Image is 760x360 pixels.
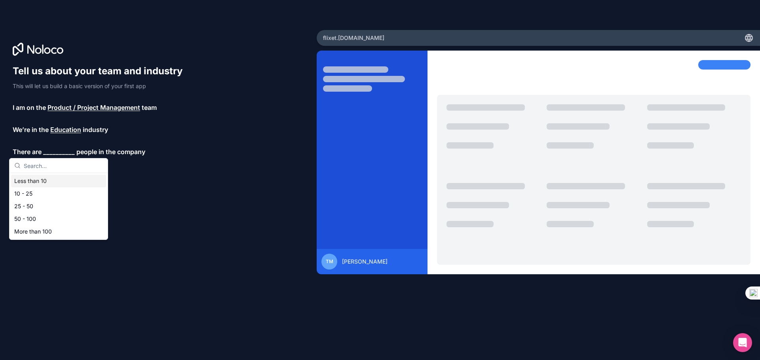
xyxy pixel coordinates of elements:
span: There are [13,147,42,156]
div: 50 - 100 [11,213,106,225]
span: Product / Project Management [47,103,140,112]
div: Open Intercom Messenger [733,333,752,352]
span: industry [83,125,108,134]
span: I am on the [13,103,46,112]
div: Suggestions [9,173,108,239]
span: team [142,103,157,112]
div: 25 - 50 [11,200,106,213]
span: people in the company [76,147,145,156]
span: TM [326,258,333,265]
span: [PERSON_NAME] [342,258,388,266]
div: 10 - 25 [11,187,106,200]
h1: Tell us about your team and industry [13,65,190,77]
span: Education [50,125,81,134]
span: __________ [43,147,75,156]
input: Search... [24,158,103,173]
span: flixet .[DOMAIN_NAME] [323,34,384,42]
div: Less than 10 [11,175,106,187]
img: one_i.png [749,289,758,297]
div: More than 100 [11,225,106,238]
span: We’re in the [13,125,49,134]
p: This will let us build a basic version of your first app [13,82,190,90]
